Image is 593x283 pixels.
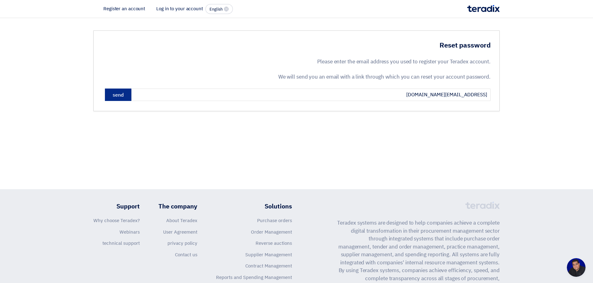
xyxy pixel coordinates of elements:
button: English [205,4,233,14]
font: Register an account [103,5,145,12]
a: Purchase orders [257,217,292,224]
font: Please enter the email address you used to register your Teradex account. [317,58,491,66]
a: Open chat [567,258,586,277]
input: Enter your email [131,89,491,101]
a: Contact us [175,251,197,258]
font: Log in to your account [156,5,203,12]
font: Solutions [265,202,292,211]
font: We will send you an email with a link through which you can reset your account password. [278,73,491,81]
a: privacy policy [167,240,197,247]
button: send [105,89,131,101]
font: English [209,6,223,12]
a: User Agreement [163,229,197,235]
a: Webinars [120,229,140,235]
font: Reset password [440,40,491,50]
a: Supplier Management [245,251,292,258]
a: Reports and Spending Management [216,274,292,281]
a: About Teradex [166,217,197,224]
font: The company [158,202,197,211]
a: technical support [102,240,140,247]
a: Why choose Teradex? [93,217,140,224]
a: Reverse auctions [256,240,292,247]
font: send [113,91,124,99]
font: Support [116,202,140,211]
a: Contract Management [245,262,292,269]
img: Teradix logo [467,5,500,12]
a: Order Management [251,229,292,235]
